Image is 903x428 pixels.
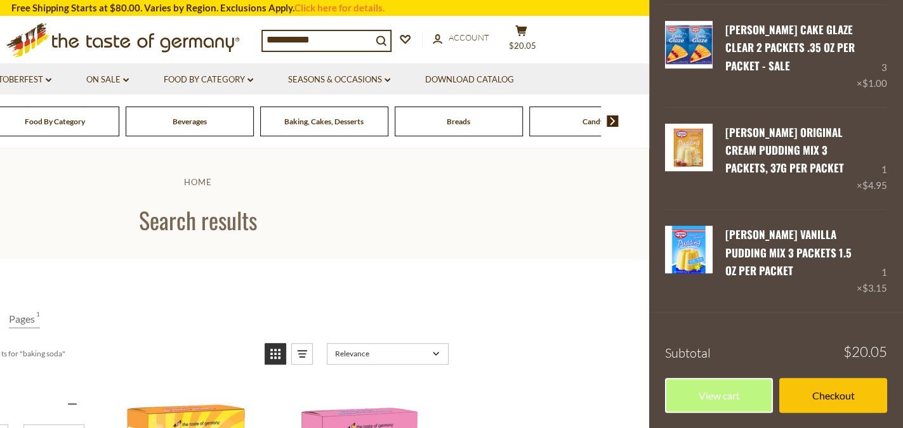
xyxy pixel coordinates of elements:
[173,117,207,126] a: Beverages
[503,25,541,56] button: $20.05
[335,349,428,358] span: Relevance
[757,283,796,295] a: Remove
[857,226,887,296] div: 1 ×
[25,117,85,126] a: Food By Category
[665,378,773,413] a: View cart
[665,124,713,171] img: Dr. Oetker Original Cream Pudding
[665,124,713,194] a: Dr. Oetker Original Cream Pudding
[665,21,713,91] a: Dr. Oetker Cake Glaze Clear 2 Packets .35 oz per packet - SALE
[862,77,887,89] span: $1.00
[284,117,364,126] a: Baking, Cakes, Desserts
[607,115,619,127] img: next arrow
[425,73,514,87] a: Download Catalog
[725,22,855,74] a: [PERSON_NAME] Cake Glaze Clear 2 Packets .35 oz per packet - SALE
[288,73,390,87] a: Seasons & Occasions
[36,310,40,327] span: 1
[9,310,40,328] a: View Pages Tab
[779,378,887,413] a: Checkout
[725,124,844,176] a: [PERSON_NAME] Original Cream Pudding Mix 3 Packets, 37g per packet
[294,2,385,13] a: Click here for details.
[843,345,887,359] span: $20.05
[725,226,852,278] a: [PERSON_NAME] Vanilla Pudding Mix 3 Packets 1.5 oz per packet
[665,226,713,273] img: Dr. Oetker Vanilla Pudding Mix 3 Packets 1.5 oz per packet
[433,31,489,45] a: Account
[265,343,286,365] a: View grid mode
[725,283,747,295] a: Edit
[449,32,489,42] span: Account
[665,345,711,361] span: Subtotal
[725,79,747,90] a: Edit
[857,21,887,91] div: 3 ×
[665,21,713,68] img: Dr. Oetker Cake Glaze Clear 2 Packets .35 oz per packet - SALE
[665,226,713,296] a: Dr. Oetker Vanilla Pudding Mix 3 Packets 1.5 oz per packet
[447,117,470,126] a: Breads
[183,177,211,187] a: Home
[757,79,796,90] a: Remove
[291,343,313,365] a: View list mode
[86,73,129,87] a: On Sale
[857,124,887,194] div: 1 ×
[509,41,536,51] span: $20.05
[164,73,253,87] a: Food By Category
[862,282,887,294] span: $3.15
[862,179,887,191] span: $4.95
[725,181,747,193] a: Edit
[757,181,796,193] a: Remove
[583,117,604,126] a: Candy
[327,343,449,365] a: Sort options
